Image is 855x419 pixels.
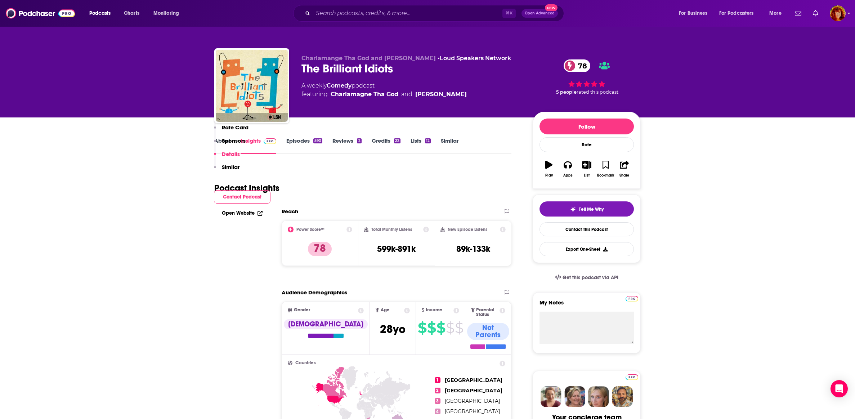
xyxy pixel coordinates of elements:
img: Podchaser Pro [626,374,638,380]
a: Charts [119,8,144,19]
img: The Brilliant Idiots [216,50,288,122]
span: $ [446,322,454,334]
input: Search podcasts, credits, & more... [313,8,502,19]
span: featuring [301,90,467,99]
button: open menu [715,8,764,19]
a: Get this podcast via API [549,269,624,286]
label: My Notes [540,299,634,312]
p: Sponsors [222,137,246,144]
h2: Reach [282,208,298,215]
div: 12 [425,138,431,143]
button: Bookmark [596,156,615,182]
span: $ [427,322,436,334]
a: Reviews2 [332,137,361,154]
a: Show notifications dropdown [810,7,821,19]
span: Gender [294,308,310,312]
span: Get this podcast via API [563,275,618,281]
button: open menu [674,8,716,19]
span: • [438,55,511,62]
h2: Power Score™ [296,227,324,232]
span: $ [418,322,426,334]
div: Not Parents [467,323,509,340]
img: User Profile [830,5,846,21]
div: 590 [313,138,322,143]
button: open menu [84,8,120,19]
p: Similar [222,164,240,170]
button: open menu [148,8,188,19]
a: Similar [441,137,458,154]
a: Episodes590 [286,137,322,154]
a: Pro website [626,373,638,380]
button: Share [615,156,634,182]
div: Open Intercom Messenger [831,380,848,397]
button: Follow [540,119,634,134]
a: Credits22 [372,137,400,154]
span: 4 [435,409,440,414]
span: Charts [124,8,139,18]
img: Jules Profile [588,386,609,407]
button: Similar [214,164,240,177]
div: 78 5 peoplerated this podcast [533,55,641,99]
button: Contact Podcast [214,190,270,204]
button: Show profile menu [830,5,846,21]
h3: 89k-133k [456,244,490,254]
span: Age [381,308,390,312]
span: [GEOGRAPHIC_DATA] [445,387,502,394]
a: Comedy [327,82,352,89]
span: [GEOGRAPHIC_DATA] [445,398,500,404]
button: open menu [764,8,791,19]
div: [DEMOGRAPHIC_DATA] [284,319,368,329]
button: Open AdvancedNew [521,9,558,18]
div: Rate [540,137,634,152]
button: List [577,156,596,182]
button: Details [214,151,240,164]
span: Charlamange Tha God and [PERSON_NAME] [301,55,436,62]
span: Income [426,308,442,312]
a: Show notifications dropdown [792,7,804,19]
button: tell me why sparkleTell Me Why [540,201,634,217]
p: 78 [308,242,332,256]
a: 78 [564,59,591,72]
a: Contact This Podcast [540,222,634,236]
div: 22 [394,138,400,143]
button: Apps [558,156,577,182]
img: Sydney Profile [541,386,561,407]
span: More [769,8,782,18]
h3: 599k-891k [377,244,416,254]
span: New [545,4,558,11]
a: Andrew Schulz [415,90,467,99]
a: Pro website [626,295,638,302]
h2: New Episode Listens [448,227,487,232]
a: Loud Speakers Network [440,55,511,62]
span: [GEOGRAPHIC_DATA] [445,377,502,383]
span: For Podcasters [719,8,754,18]
h2: Audience Demographics [282,289,347,296]
div: Play [545,173,553,178]
div: A weekly podcast [301,81,467,99]
span: Monitoring [153,8,179,18]
a: Lists12 [411,137,431,154]
span: 1 [435,377,440,383]
img: Jon Profile [612,386,633,407]
span: Logged in as rpalermo [830,5,846,21]
a: Charlamagne Tha God [331,90,398,99]
span: $ [455,322,463,334]
button: Sponsors [214,137,246,151]
div: List [584,173,590,178]
img: Barbara Profile [564,386,585,407]
span: and [401,90,412,99]
h2: Total Monthly Listens [371,227,412,232]
div: Share [619,173,629,178]
span: 28 yo [380,322,406,336]
span: $ [437,322,445,334]
span: 78 [571,59,591,72]
span: Tell Me Why [579,206,604,212]
span: ⌘ K [502,9,516,18]
img: Podchaser - Follow, Share and Rate Podcasts [6,6,75,20]
span: 5 people [556,89,577,95]
button: Export One-Sheet [540,242,634,256]
img: Podchaser Pro [626,296,638,302]
img: tell me why sparkle [570,206,576,212]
